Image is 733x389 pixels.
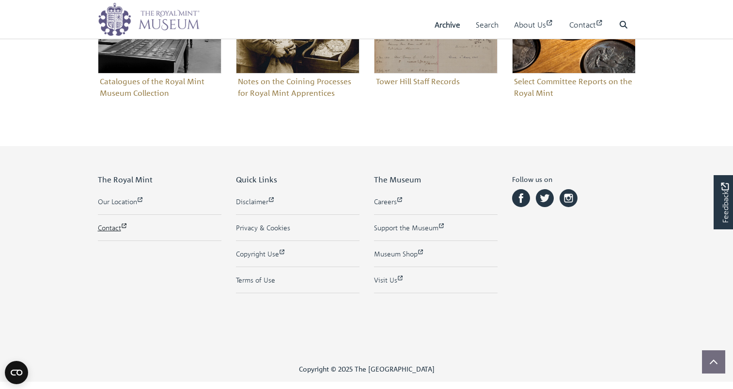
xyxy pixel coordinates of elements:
a: Disclaimer [236,196,359,207]
a: Support the Museum [374,223,498,233]
a: Privacy & Cookies [236,223,359,233]
a: Contact [569,11,604,39]
span: Copyright © 2025 The [GEOGRAPHIC_DATA] [299,364,435,374]
a: Museum Shop [374,249,498,259]
a: Careers [374,196,498,207]
span: The Museum [374,175,421,184]
span: Quick Links [236,175,277,184]
h6: Follow us on [512,175,636,187]
a: Copyright Use [236,249,359,259]
span: Feedback [719,182,731,223]
a: Our Location [98,196,221,207]
a: Would you like to provide feedback? [714,175,733,229]
span: The Royal Mint [98,175,153,184]
a: Terms of Use [236,275,359,285]
a: Visit Us [374,275,498,285]
a: Archive [435,11,460,39]
a: Search [476,11,499,39]
a: Contact [98,223,221,233]
img: logo_wide.png [98,2,200,36]
a: About Us [514,11,554,39]
button: Open CMP widget [5,361,28,384]
button: Scroll to top [702,350,725,374]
